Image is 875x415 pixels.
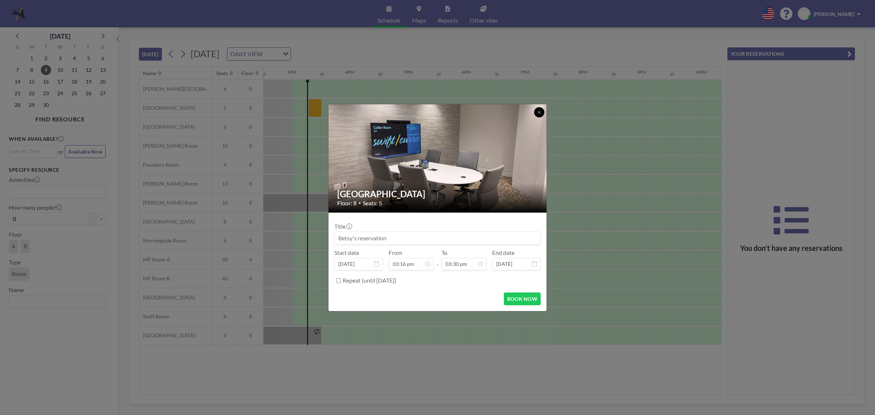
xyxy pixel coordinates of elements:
[337,189,538,199] h2: [GEOGRAPHIC_DATA]
[335,232,540,244] input: Betsy's reservation
[328,76,547,240] img: 537.png
[337,199,357,207] span: Floor: 8
[343,277,396,284] label: Repeat (until [DATE])
[389,249,402,256] label: From
[363,199,382,207] span: Seats: 5
[504,292,541,305] button: BOOK NOW
[358,200,361,206] span: •
[492,249,514,256] label: End date
[436,252,439,268] span: -
[442,249,447,256] label: To
[334,223,351,230] label: Title
[334,249,359,256] label: Start date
